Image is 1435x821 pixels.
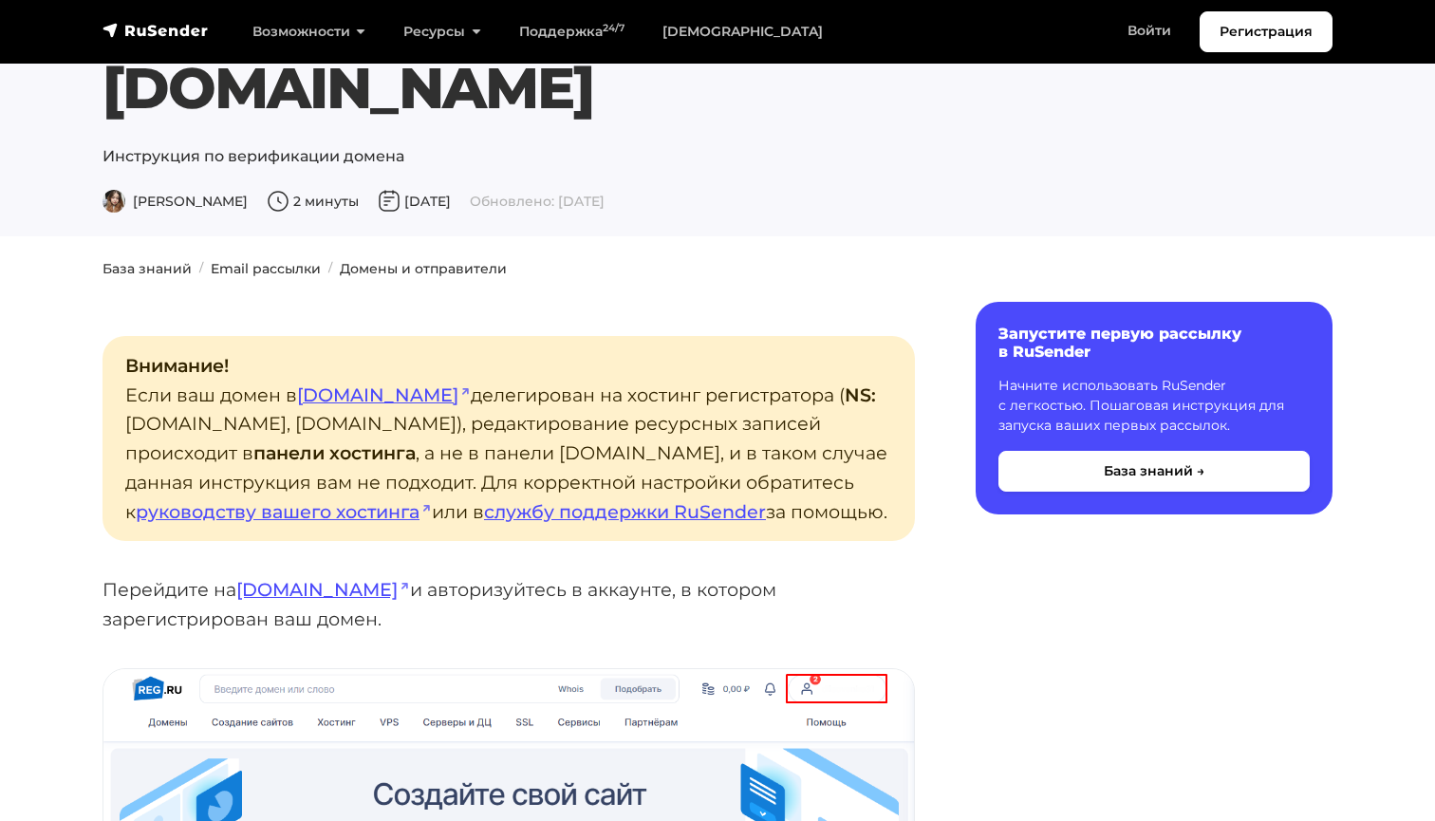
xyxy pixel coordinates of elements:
sup: 24/7 [603,22,624,34]
span: [PERSON_NAME] [102,193,248,210]
strong: Внимание! [125,354,229,377]
a: Возможности [233,12,384,51]
a: Поддержка24/7 [500,12,643,51]
a: Регистрация [1200,11,1332,52]
a: [DOMAIN_NAME] [236,578,410,601]
img: Время чтения [267,190,289,213]
img: RuSender [102,21,209,40]
p: Перейдите на и авторизуйтесь в аккаунте, в котором зарегистрирован ваш домен. [102,575,915,633]
p: Начните использовать RuSender с легкостью. Пошаговая инструкция для запуска ваших первых рассылок. [998,376,1310,436]
a: службу поддержки RuSender [484,500,766,523]
a: Email рассылки [211,260,321,277]
span: Обновлено: [DATE] [470,193,605,210]
a: Запустите первую рассылку в RuSender Начните использовать RuSender с легкостью. Пошаговая инструк... [976,302,1332,514]
a: руководству вашего хостинга [136,500,432,523]
a: [DOMAIN_NAME] [297,383,471,406]
strong: NS: [845,383,876,406]
img: Дата публикации [378,190,401,213]
a: [DEMOGRAPHIC_DATA] [643,12,842,51]
strong: панели хостинга [253,441,416,464]
h6: Запустите первую рассылку в RuSender [998,325,1310,361]
a: Войти [1109,11,1190,50]
button: База знаний → [998,451,1310,492]
a: Ресурсы [384,12,499,51]
nav: breadcrumb [91,259,1344,279]
a: База знаний [102,260,192,277]
span: 2 минуты [267,193,359,210]
p: Инструкция по верификации домена [102,145,1332,168]
span: [DATE] [378,193,451,210]
p: Если ваш домен в делегирован на хостинг регистратора ( [DOMAIN_NAME], [DOMAIN_NAME]), редактирова... [102,336,915,541]
a: Домены и отправители [340,260,507,277]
